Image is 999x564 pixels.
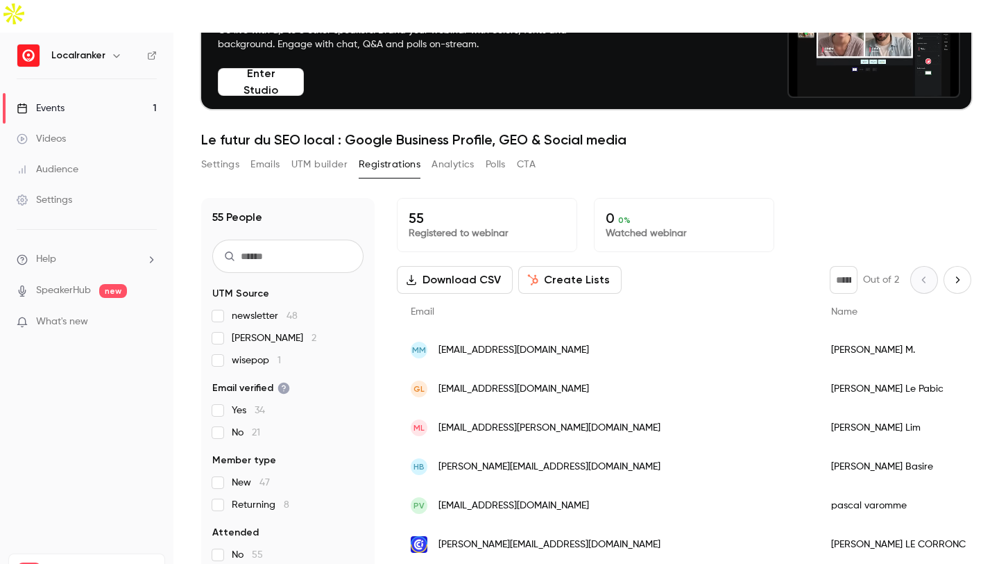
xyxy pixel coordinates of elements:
[99,284,127,298] span: new
[413,383,425,395] span: GL
[606,210,762,226] p: 0
[232,404,265,417] span: Yes
[232,476,270,490] span: New
[817,408,991,447] div: [PERSON_NAME] Lim
[232,498,289,512] span: Returning
[212,287,269,301] span: UTM Source
[218,68,304,96] button: Enter Studio
[36,315,88,329] span: What's new
[232,354,281,367] span: wisepop
[36,283,91,298] a: SpeakerHub
[232,426,260,440] span: No
[212,209,262,226] h1: 55 People
[817,525,991,564] div: [PERSON_NAME] LE CORRONC
[212,526,259,540] span: Attended
[413,499,425,512] span: pv
[438,382,589,397] span: [EMAIL_ADDRESS][DOMAIN_NAME]
[831,307,857,317] span: Name
[259,478,270,488] span: 47
[212,454,276,467] span: Member type
[36,252,56,267] span: Help
[438,421,660,436] span: [EMAIL_ADDRESS][PERSON_NAME][DOMAIN_NAME]
[51,49,105,63] h6: Localranker
[291,154,348,176] button: UTM builder
[411,536,427,553] img: vendee.cci.fr
[517,154,536,176] button: CTA
[817,331,991,370] div: [PERSON_NAME] M.
[486,154,506,176] button: Polls
[411,307,434,317] span: Email
[618,215,631,225] span: 0 %
[943,266,971,294] button: Next page
[232,548,263,562] span: No
[252,428,260,438] span: 21
[232,331,316,345] span: [PERSON_NAME]
[412,344,426,356] span: MM
[17,132,66,146] div: Videos
[311,333,316,343] span: 2
[409,210,565,226] p: 55
[218,24,599,51] p: Go live with up to 8 other speakers. Brand your webinar with colors, fonts and background. Engage...
[17,163,78,176] div: Audience
[201,154,239,176] button: Settings
[817,447,991,486] div: [PERSON_NAME] Basire
[277,356,281,365] span: 1
[438,499,589,513] span: [EMAIL_ADDRESS][DOMAIN_NAME]
[518,266,622,294] button: Create Lists
[359,154,420,176] button: Registrations
[232,309,298,323] span: newsletter
[201,131,971,148] h1: Le futur du SEO local : Google Business Profile, GEO & Social media
[606,226,762,240] p: Watched webinar
[212,381,290,395] span: Email verified
[817,486,991,525] div: pascal varomme
[413,422,425,434] span: ML
[252,550,263,560] span: 55
[432,154,475,176] button: Analytics
[287,311,298,321] span: 48
[284,500,289,510] span: 8
[409,226,565,240] p: Registered to webinar
[397,266,513,294] button: Download CSV
[255,406,265,415] span: 34
[17,193,72,207] div: Settings
[250,154,280,176] button: Emails
[17,44,40,67] img: Localranker
[17,101,65,115] div: Events
[413,461,425,473] span: HB
[438,460,660,474] span: [PERSON_NAME][EMAIL_ADDRESS][DOMAIN_NAME]
[17,252,157,267] li: help-dropdown-opener
[438,343,589,358] span: [EMAIL_ADDRESS][DOMAIN_NAME]
[863,273,899,287] p: Out of 2
[817,370,991,408] div: [PERSON_NAME] Le Pabic
[438,538,660,552] span: [PERSON_NAME][EMAIL_ADDRESS][DOMAIN_NAME]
